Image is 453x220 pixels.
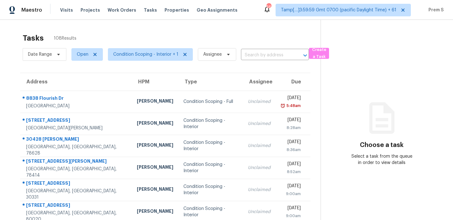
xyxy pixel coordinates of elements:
[309,48,329,59] button: Create a Task
[137,208,173,216] div: [PERSON_NAME]
[426,7,444,13] span: Prem S
[241,50,291,60] input: Search by address
[137,142,173,150] div: [PERSON_NAME]
[266,4,271,10] div: 566
[26,166,127,178] div: [GEOGRAPHIC_DATA], [GEOGRAPHIC_DATA], 78414
[60,7,73,13] span: Visits
[137,164,173,172] div: [PERSON_NAME]
[137,120,173,128] div: [PERSON_NAME]
[281,125,300,131] div: 8:28am
[203,51,222,58] span: Assignee
[183,183,238,196] div: Condition Scoping - Interior
[132,73,178,91] th: HPM
[183,161,238,174] div: Condition Scoping - Interior
[243,73,276,91] th: Assignee
[281,95,300,103] div: [DATE]
[26,158,127,166] div: [STREET_ADDRESS][PERSON_NAME]
[108,7,136,13] span: Work Orders
[248,121,271,127] div: Unclaimed
[281,213,300,219] div: 9:00am
[77,51,88,58] span: Open
[281,7,396,13] span: Tamp[…]3:59:59 Gmt 0700 (pacific Daylight Time) + 61
[281,139,300,147] div: [DATE]
[281,191,300,197] div: 9:00am
[28,51,52,58] span: Date Range
[23,35,44,41] h2: Tasks
[248,99,271,105] div: Unclaimed
[178,73,243,91] th: Type
[183,139,238,152] div: Condition Scoping - Interior
[54,35,76,42] span: 108 Results
[137,186,173,194] div: [PERSON_NAME]
[301,51,310,60] button: Open
[26,125,127,131] div: [GEOGRAPHIC_DATA][PERSON_NAME]
[248,165,271,171] div: Unclaimed
[26,144,127,156] div: [GEOGRAPHIC_DATA], [GEOGRAPHIC_DATA], 78628
[281,205,300,213] div: [DATE]
[26,202,127,210] div: [STREET_ADDRESS]
[248,187,271,193] div: Unclaimed
[26,117,127,125] div: [STREET_ADDRESS]
[144,8,157,12] span: Tasks
[26,180,127,188] div: [STREET_ADDRESS]
[248,143,271,149] div: Unclaimed
[197,7,238,13] span: Geo Assignments
[21,7,42,13] span: Maestro
[26,188,127,200] div: [GEOGRAPHIC_DATA], [GEOGRAPHIC_DATA], 30331
[281,161,300,169] div: [DATE]
[281,183,300,191] div: [DATE]
[26,95,127,103] div: 8838 Flourish Dr
[165,7,189,13] span: Properties
[81,7,100,13] span: Projects
[183,99,238,105] div: Condition Scoping - Full
[360,142,404,148] h3: Choose a task
[113,51,178,58] span: Condition Scoping - Interior + 1
[351,153,412,166] div: Select a task from the queue in order to view details
[248,209,271,215] div: Unclaimed
[26,103,127,109] div: [GEOGRAPHIC_DATA]
[183,206,238,218] div: Condition Scoping - Interior
[137,98,173,106] div: [PERSON_NAME]
[312,46,326,61] span: Create a Task
[20,73,132,91] th: Address
[276,73,310,91] th: Due
[285,103,301,109] div: 5:48am
[281,117,300,125] div: [DATE]
[281,169,300,175] div: 8:52am
[281,147,300,153] div: 8:36am
[183,117,238,130] div: Condition Scoping - Interior
[26,136,127,144] div: 30428 [PERSON_NAME]
[280,103,285,109] img: Overdue Alarm Icon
